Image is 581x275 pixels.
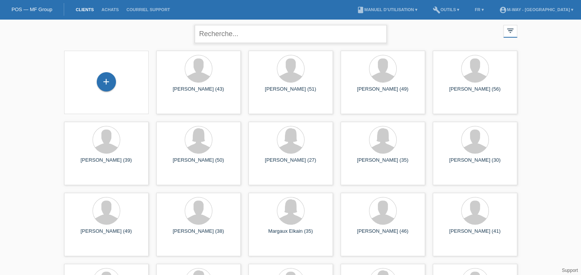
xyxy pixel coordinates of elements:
div: [PERSON_NAME] (30) [439,157,511,169]
i: build [433,6,440,14]
div: [PERSON_NAME] (51) [255,86,327,98]
input: Recherche... [195,25,387,43]
div: Margaux Elkain (35) [255,228,327,240]
a: account_circlem-way - [GEOGRAPHIC_DATA] ▾ [495,7,577,12]
a: bookManuel d’utilisation ▾ [353,7,421,12]
div: [PERSON_NAME] (41) [439,228,511,240]
a: POS — MF Group [12,7,52,12]
a: FR ▾ [471,7,488,12]
div: [PERSON_NAME] (49) [347,86,419,98]
i: book [357,6,364,14]
div: [PERSON_NAME] (39) [70,157,142,169]
div: [PERSON_NAME] (43) [162,86,235,98]
a: Clients [72,7,98,12]
div: [PERSON_NAME] (46) [347,228,419,240]
a: Courriel Support [122,7,174,12]
i: account_circle [499,6,507,14]
div: Enregistrer le client [97,75,116,88]
div: [PERSON_NAME] (35) [347,157,419,169]
div: [PERSON_NAME] (38) [162,228,235,240]
div: [PERSON_NAME] (56) [439,86,511,98]
div: [PERSON_NAME] (27) [255,157,327,169]
a: buildOutils ▾ [429,7,463,12]
i: filter_list [506,27,515,35]
a: Support [562,268,578,273]
div: [PERSON_NAME] (49) [70,228,142,240]
div: [PERSON_NAME] (50) [162,157,235,169]
a: Achats [98,7,122,12]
